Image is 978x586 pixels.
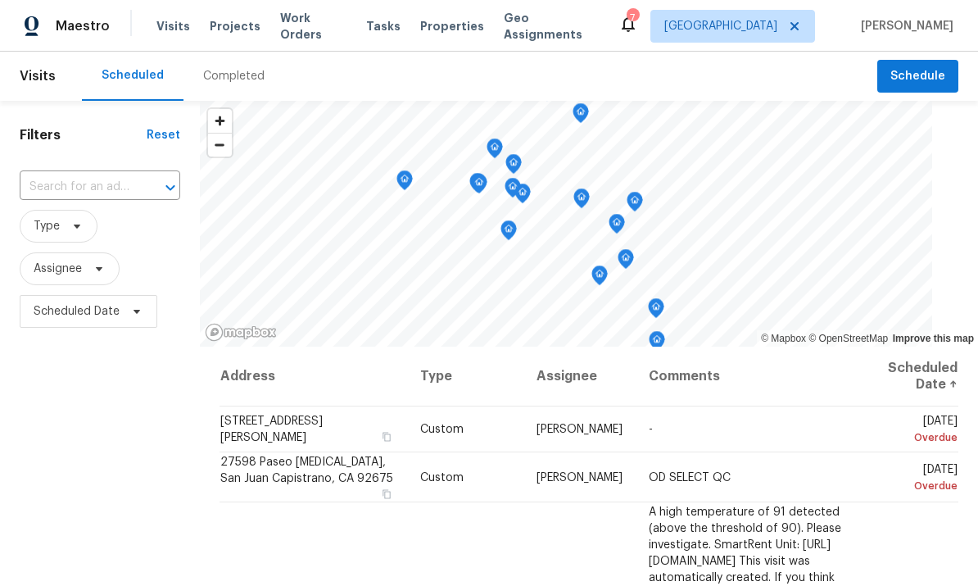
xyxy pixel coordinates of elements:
[34,303,120,320] span: Scheduled Date
[205,323,277,342] a: Mapbox homepage
[20,127,147,143] h1: Filters
[420,471,464,483] span: Custom
[649,331,665,357] div: Map marker
[648,298,664,324] div: Map marker
[159,176,182,199] button: Open
[220,416,323,443] span: [STREET_ADDRESS][PERSON_NAME]
[649,424,653,435] span: -
[500,220,517,246] div: Map marker
[220,347,407,407] th: Address
[761,333,806,344] a: Mapbox
[210,18,260,34] span: Projects
[203,68,265,84] div: Completed
[379,429,394,444] button: Copy Address
[34,218,60,234] span: Type
[156,18,190,34] span: Visits
[858,347,958,407] th: Scheduled Date ↑
[618,249,634,275] div: Map marker
[379,486,394,501] button: Copy Address
[20,175,134,200] input: Search for an address...
[537,471,623,483] span: [PERSON_NAME]
[487,139,503,164] div: Map marker
[208,134,232,157] span: Zoom out
[420,18,484,34] span: Properties
[871,416,958,446] span: [DATE]
[591,266,608,291] div: Map marker
[523,347,636,407] th: Assignee
[280,10,346,43] span: Work Orders
[664,18,777,34] span: [GEOGRAPHIC_DATA]
[505,178,521,203] div: Map marker
[649,471,731,483] span: OD SELECT QC
[102,67,164,84] div: Scheduled
[20,58,56,94] span: Visits
[396,170,413,196] div: Map marker
[147,127,180,143] div: Reset
[514,184,531,209] div: Map marker
[366,20,401,32] span: Tasks
[208,109,232,133] button: Zoom in
[504,10,599,43] span: Geo Assignments
[505,154,522,179] div: Map marker
[208,133,232,157] button: Zoom out
[56,18,110,34] span: Maestro
[627,10,638,26] div: 7
[871,429,958,446] div: Overdue
[537,424,623,435] span: [PERSON_NAME]
[200,101,932,347] canvas: Map
[890,66,945,87] span: Schedule
[854,18,953,34] span: [PERSON_NAME]
[471,174,487,199] div: Map marker
[573,103,589,129] div: Map marker
[573,189,590,214] div: Map marker
[627,192,643,217] div: Map marker
[34,261,82,277] span: Assignee
[220,456,393,484] span: 27598 Paseo [MEDICAL_DATA], San Juan Capistrano, CA 92675
[420,424,464,435] span: Custom
[407,347,523,407] th: Type
[636,347,858,407] th: Comments
[871,477,958,493] div: Overdue
[871,463,958,493] span: [DATE]
[808,333,888,344] a: OpenStreetMap
[893,333,974,344] a: Improve this map
[609,214,625,239] div: Map marker
[877,60,958,93] button: Schedule
[469,173,486,198] div: Map marker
